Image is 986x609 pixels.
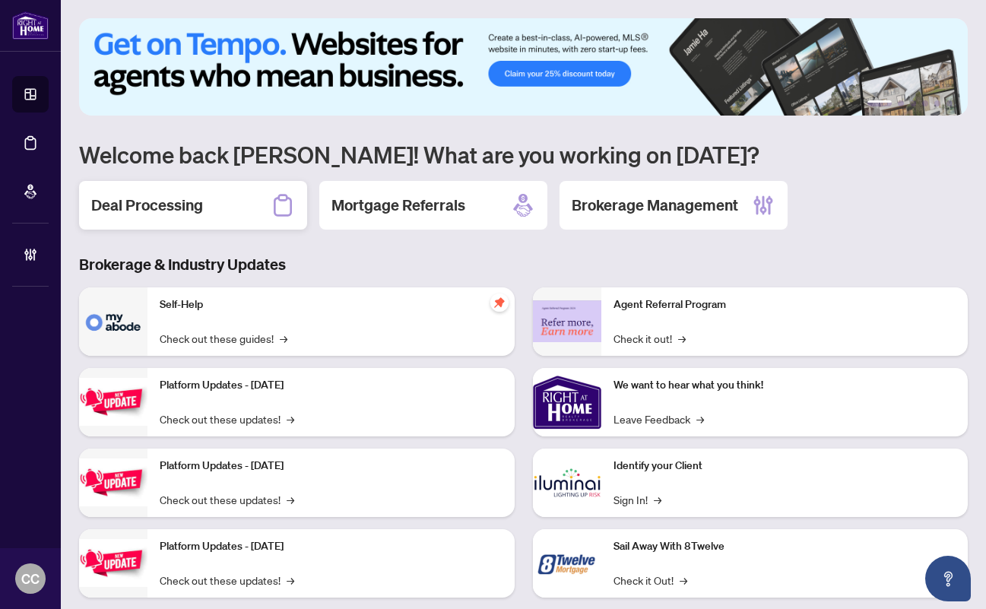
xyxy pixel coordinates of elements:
a: Check out these guides!→ [160,330,287,347]
h2: Mortgage Referrals [331,195,465,216]
img: Platform Updates - July 21, 2025 [79,378,147,426]
span: CC [21,568,40,589]
p: Platform Updates - [DATE] [160,538,503,555]
img: logo [12,11,49,40]
img: Agent Referral Program [533,300,601,342]
a: Check it out!→ [613,330,686,347]
button: 1 [867,100,892,106]
p: Self-Help [160,297,503,313]
img: We want to hear what you think! [533,368,601,436]
button: 3 [910,100,916,106]
span: → [287,491,294,508]
a: Leave Feedback→ [613,411,704,427]
a: Check out these updates!→ [160,491,294,508]
button: Open asap [925,556,971,601]
a: Sign In!→ [613,491,661,508]
span: pushpin [490,293,509,312]
span: → [680,572,687,588]
img: Slide 0 [79,18,968,116]
h2: Deal Processing [91,195,203,216]
span: → [678,330,686,347]
img: Platform Updates - June 23, 2025 [79,539,147,587]
img: Identify your Client [533,449,601,517]
span: → [654,491,661,508]
span: → [696,411,704,427]
span: → [287,572,294,588]
p: We want to hear what you think! [613,377,956,394]
a: Check out these updates!→ [160,411,294,427]
h1: Welcome back [PERSON_NAME]! What are you working on [DATE]? [79,140,968,169]
p: Sail Away With 8Twelve [613,538,956,555]
button: 2 [898,100,904,106]
p: Agent Referral Program [613,297,956,313]
a: Check it Out!→ [613,572,687,588]
button: 6 [946,100,953,106]
img: Sail Away With 8Twelve [533,529,601,598]
h2: Brokerage Management [572,195,738,216]
span: → [287,411,294,427]
p: Platform Updates - [DATE] [160,377,503,394]
button: 4 [922,100,928,106]
p: Identify your Client [613,458,956,474]
h3: Brokerage & Industry Updates [79,254,968,275]
span: → [280,330,287,347]
img: Self-Help [79,287,147,356]
button: 5 [934,100,940,106]
a: Check out these updates!→ [160,572,294,588]
img: Platform Updates - July 8, 2025 [79,458,147,506]
p: Platform Updates - [DATE] [160,458,503,474]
